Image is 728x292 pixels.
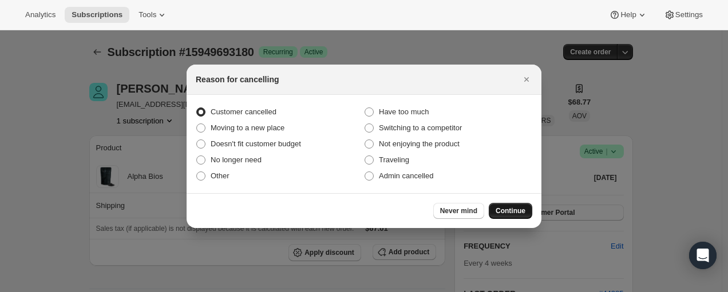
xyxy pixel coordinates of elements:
[379,155,409,164] span: Traveling
[689,242,717,269] div: Open Intercom Messenger
[18,7,62,23] button: Analytics
[379,107,429,116] span: Have too much
[379,123,462,132] span: Switching to a competitor
[196,74,279,85] h2: Reason for cancelling
[211,171,230,180] span: Other
[496,206,525,215] span: Continue
[65,7,129,23] button: Subscriptions
[440,206,477,215] span: Never mind
[72,10,122,19] span: Subscriptions
[139,10,156,19] span: Tools
[211,123,284,132] span: Moving to a new place
[211,107,276,116] span: Customer cancelled
[211,155,262,164] span: No longer need
[433,203,484,219] button: Never mind
[211,139,301,148] span: Doesn't fit customer budget
[602,7,654,23] button: Help
[379,139,460,148] span: Not enjoying the product
[519,71,535,87] button: Close
[25,10,56,19] span: Analytics
[657,7,710,23] button: Settings
[132,7,175,23] button: Tools
[675,10,703,19] span: Settings
[620,10,636,19] span: Help
[379,171,433,180] span: Admin cancelled
[489,203,532,219] button: Continue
